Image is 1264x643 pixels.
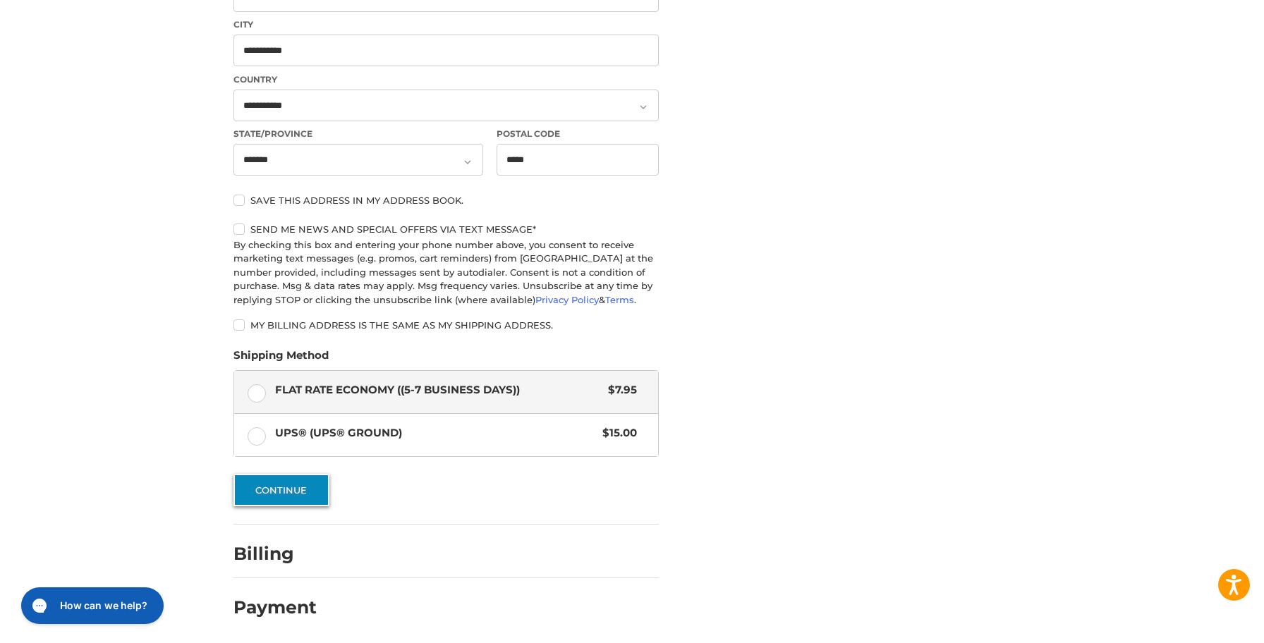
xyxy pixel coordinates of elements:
[14,582,168,629] iframe: Gorgias live chat messenger
[233,596,317,618] h2: Payment
[602,382,638,398] span: $7.95
[535,294,599,305] a: Privacy Policy
[233,73,659,86] label: Country
[233,195,659,206] label: Save this address in my address book.
[233,223,659,235] label: Send me news and special offers via text message*
[605,294,634,305] a: Terms
[233,319,659,331] label: My billing address is the same as my shipping address.
[233,474,329,506] button: Continue
[233,348,329,370] legend: Shipping Method
[233,238,659,307] div: By checking this box and entering your phone number above, you consent to receive marketing text ...
[497,128,659,140] label: Postal Code
[275,425,596,441] span: UPS® (UPS® Ground)
[233,543,316,565] h2: Billing
[596,425,638,441] span: $15.00
[275,382,602,398] span: Flat Rate Economy ((5-7 Business Days))
[233,18,659,31] label: City
[233,128,483,140] label: State/Province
